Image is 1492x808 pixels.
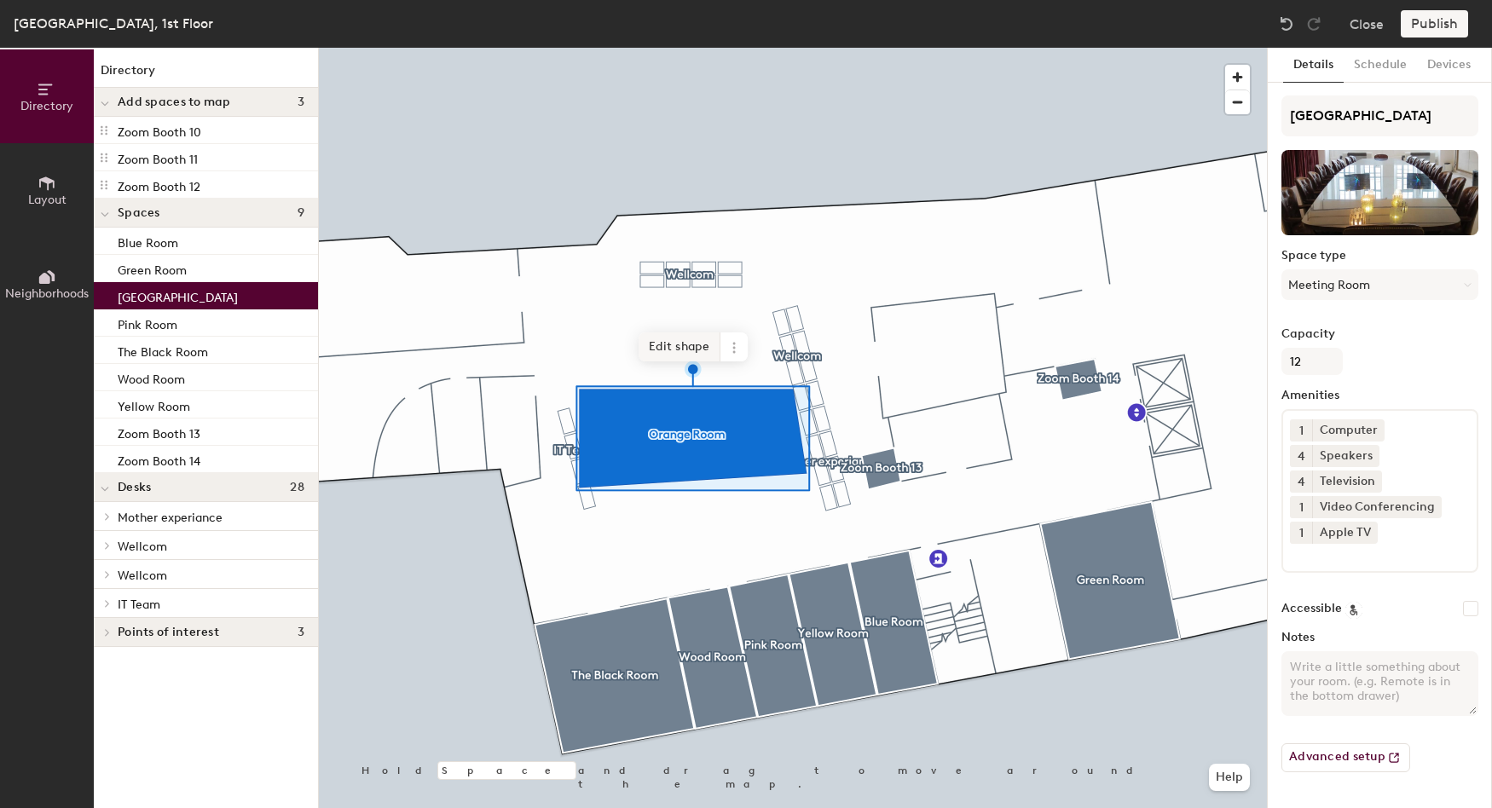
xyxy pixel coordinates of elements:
[1278,15,1295,32] img: Undo
[118,449,200,469] p: Zoom Booth 14
[118,95,231,109] span: Add spaces to map
[1312,445,1379,467] div: Speakers
[118,313,177,332] p: Pink Room
[639,332,720,361] span: Edit shape
[1298,447,1305,465] span: 4
[28,193,67,207] span: Layout
[118,422,200,442] p: Zoom Booth 13
[1281,249,1478,263] label: Space type
[1299,524,1304,542] span: 1
[94,61,318,88] h1: Directory
[118,511,223,525] span: Mother experiance
[118,626,219,639] span: Points of interest
[1290,419,1312,442] button: 1
[1281,269,1478,300] button: Meeting Room
[1312,522,1378,544] div: Apple TV
[118,147,198,167] p: Zoom Booth 11
[1298,473,1305,491] span: 4
[1281,150,1478,235] img: The space named Orange Room
[20,99,73,113] span: Directory
[118,175,200,194] p: Zoom Booth 12
[1281,327,1478,341] label: Capacity
[1209,764,1250,791] button: Help
[118,206,160,220] span: Spaces
[1290,496,1312,518] button: 1
[14,13,213,34] div: [GEOGRAPHIC_DATA], 1st Floor
[1350,10,1384,38] button: Close
[1417,48,1481,83] button: Devices
[1290,445,1312,467] button: 4
[1281,602,1342,615] label: Accessible
[5,286,89,301] span: Neighborhoods
[1312,470,1382,493] div: Television
[1290,470,1312,493] button: 4
[298,95,304,109] span: 3
[1283,48,1344,83] button: Details
[1299,499,1304,517] span: 1
[298,206,304,220] span: 9
[1299,422,1304,440] span: 1
[118,568,167,583] span: Wellcom
[118,597,160,612] span: IT Team
[118,395,190,414] p: Yellow Room
[1344,48,1417,83] button: Schedule
[118,340,208,360] p: The Black Room
[1305,15,1322,32] img: Redo
[118,231,178,251] p: Blue Room
[298,626,304,639] span: 3
[1281,389,1478,402] label: Amenities
[1281,743,1410,772] button: Advanced setup
[118,120,201,140] p: Zoom Booth 10
[1281,631,1478,644] label: Notes
[118,540,167,554] span: Wellcom
[118,286,238,305] p: [GEOGRAPHIC_DATA]
[1312,496,1442,518] div: Video Conferencing
[118,258,187,278] p: Green Room
[1312,419,1385,442] div: Computer
[118,367,185,387] p: Wood Room
[1290,522,1312,544] button: 1
[290,481,304,494] span: 28
[118,481,151,494] span: Desks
